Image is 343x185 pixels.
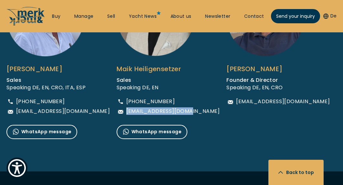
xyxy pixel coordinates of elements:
a: Buy [52,13,60,20]
span: [EMAIL_ADDRESS][DOMAIN_NAME] [236,99,330,104]
a: WhatsApp message [6,125,77,139]
div: Sales [6,77,110,84]
a: Yacht News [129,13,157,20]
a: Manage [74,13,93,20]
div: [PERSON_NAME] [226,63,330,75]
span: WhatsApp message [10,128,71,136]
span: [EMAIL_ADDRESS][DOMAIN_NAME] [16,109,110,114]
span: DE, EN [142,84,158,91]
span: [EMAIL_ADDRESS][DOMAIN_NAME] [126,109,220,114]
div: Speaking [117,84,220,91]
div: Speaking [6,84,110,91]
span: [PHONE_NUMBER] [126,99,175,104]
button: Show Accessibility Preferences [6,158,27,179]
span: DE, EN, CRO [252,84,283,91]
div: Sales [117,77,220,84]
div: Maik Heiligensetzer [117,63,220,75]
div: [PERSON_NAME] [6,63,110,75]
a: WhatsApp message [117,125,187,139]
a: / [6,20,45,28]
a: About us [171,13,192,20]
span: WhatsApp message [120,128,182,136]
div: Speaking [226,84,330,91]
button: Back to top [268,160,324,185]
a: Send your inquiry [271,9,320,23]
span: Send your inquiry [276,13,315,20]
a: Newsletter [205,13,230,20]
a: Sell [107,13,115,20]
button: De [323,13,337,19]
a: Contact [244,13,264,20]
span: [PHONE_NUMBER] [16,99,65,104]
span: DE, EN, CRO, ITA, ESP [32,84,86,91]
div: Founder & Director [226,77,330,84]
